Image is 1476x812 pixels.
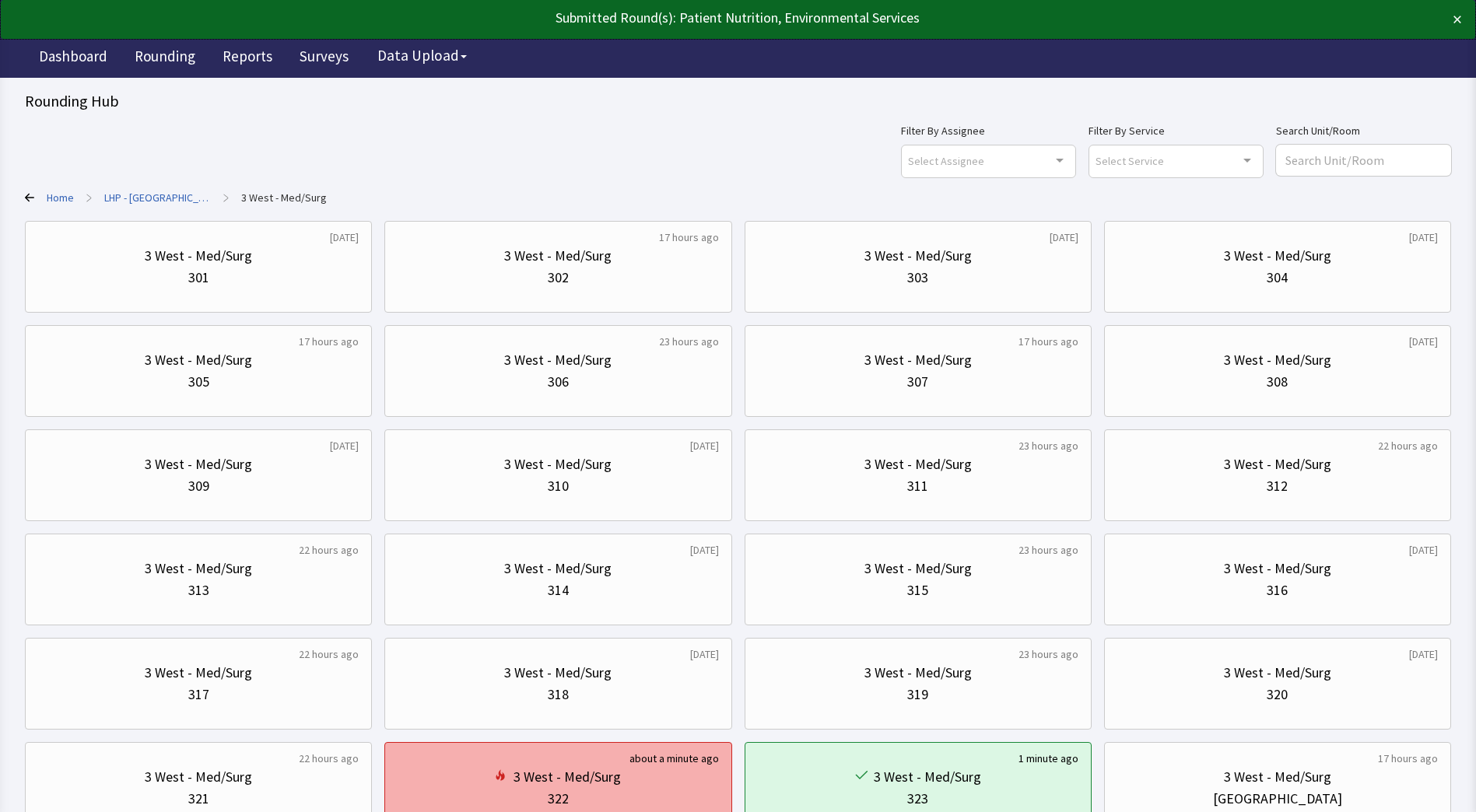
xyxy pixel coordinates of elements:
div: 319 [907,684,928,705]
div: [DATE] [330,229,359,245]
div: 307 [907,371,928,393]
div: [GEOGRAPHIC_DATA] [1213,788,1342,810]
a: Surveys [288,39,360,78]
a: Reports [211,39,284,78]
span: Select Assignee [908,152,984,170]
div: 303 [907,267,928,289]
div: 3 West - Med/Surg [145,349,252,371]
div: [DATE] [1409,229,1438,245]
div: 317 [188,684,209,705]
label: Search Unit/Room [1276,121,1451,140]
div: 309 [188,475,209,497]
div: 3 West - Med/Surg [1224,349,1331,371]
div: 315 [907,579,928,601]
a: Rounding [123,39,207,78]
div: 17 hours ago [1378,751,1438,766]
div: 313 [188,579,209,601]
div: 3 West - Med/Surg [504,558,612,579]
div: 3 West - Med/Surg [864,349,972,371]
input: Search Unit/Room [1276,145,1451,176]
div: 314 [548,579,569,601]
div: 305 [188,371,209,393]
div: 22 hours ago [299,542,359,558]
div: 22 hours ago [299,751,359,766]
div: [DATE] [690,646,719,662]
div: [DATE] [690,542,719,558]
div: 23 hours ago [1018,646,1078,662]
div: 323 [907,788,928,810]
a: Home [47,190,74,205]
label: Filter By Assignee [901,121,1076,140]
div: 3 West - Med/Surg [504,453,612,475]
label: Filter By Service [1089,121,1264,140]
div: 3 West - Med/Surg [514,766,621,788]
div: 304 [1267,267,1288,289]
div: 17 hours ago [299,334,359,349]
div: [DATE] [1409,334,1438,349]
div: Rounding Hub [25,90,1451,112]
div: 311 [907,475,928,497]
div: 318 [548,684,569,705]
div: [DATE] [1409,646,1438,662]
a: 3 West - Med/Surg [241,190,327,205]
div: 3 West - Med/Surg [145,766,252,788]
a: Dashboard [27,39,119,78]
span: > [86,182,92,213]
div: 3 West - Med/Surg [504,662,612,684]
button: Data Upload [368,41,476,70]
div: 322 [548,788,569,810]
div: 3 West - Med/Surg [1224,245,1331,267]
div: 3 West - Med/Surg [874,766,981,788]
div: 3 West - Med/Surg [145,558,252,579]
div: 22 hours ago [299,646,359,662]
div: 302 [548,267,569,289]
div: 3 West - Med/Surg [1224,558,1331,579]
div: 3 West - Med/Surg [1224,662,1331,684]
span: Select Service [1096,152,1164,170]
div: 310 [548,475,569,497]
div: [DATE] [1409,542,1438,558]
span: > [223,182,229,213]
div: 3 West - Med/Surg [864,453,972,475]
div: 321 [188,788,209,810]
div: 1 minute ago [1018,751,1078,766]
div: 3 West - Med/Surg [145,245,252,267]
div: 316 [1267,579,1288,601]
div: 320 [1267,684,1288,705]
div: about a minute ago [629,751,719,766]
a: LHP - Pascack Valley [104,190,211,205]
button: × [1453,7,1462,32]
div: 3 West - Med/Surg [864,662,972,684]
div: 301 [188,267,209,289]
div: 17 hours ago [1018,334,1078,349]
div: 3 West - Med/Surg [504,349,612,371]
div: 22 hours ago [1378,438,1438,453]
div: [DATE] [690,438,719,453]
div: 23 hours ago [659,334,719,349]
div: 3 West - Med/Surg [145,662,252,684]
div: [DATE] [330,438,359,453]
div: 3 West - Med/Surg [504,245,612,267]
div: 306 [548,371,569,393]
div: 312 [1267,475,1288,497]
div: 3 West - Med/Surg [864,558,972,579]
div: 308 [1267,371,1288,393]
div: 3 West - Med/Surg [145,453,252,475]
div: Submitted Round(s): Patient Nutrition, Environmental Services [14,7,1317,29]
div: 17 hours ago [659,229,719,245]
div: 23 hours ago [1018,438,1078,453]
div: 3 West - Med/Surg [1224,766,1331,788]
div: 3 West - Med/Surg [1224,453,1331,475]
div: 3 West - Med/Surg [864,245,972,267]
div: 23 hours ago [1018,542,1078,558]
div: [DATE] [1050,229,1078,245]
